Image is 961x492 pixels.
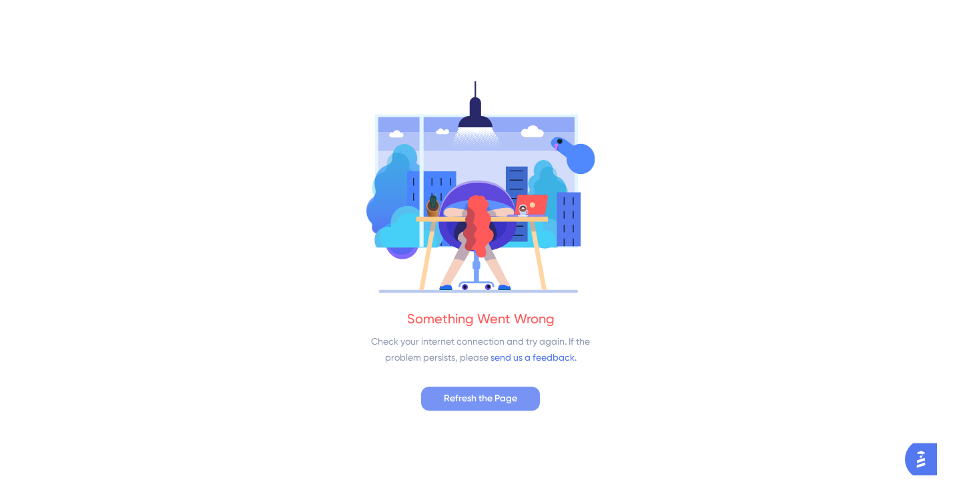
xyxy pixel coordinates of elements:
a: send us a feedback. [491,352,577,363]
button: Refresh the Page [421,387,540,411]
div: Check your internet connection and try again. If the problem persists, please [364,333,597,365]
span: Refresh the Page [444,391,517,407]
div: Something Went Wrong [407,309,555,328]
iframe: UserGuiding AI Assistant Launcher [905,439,945,479]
